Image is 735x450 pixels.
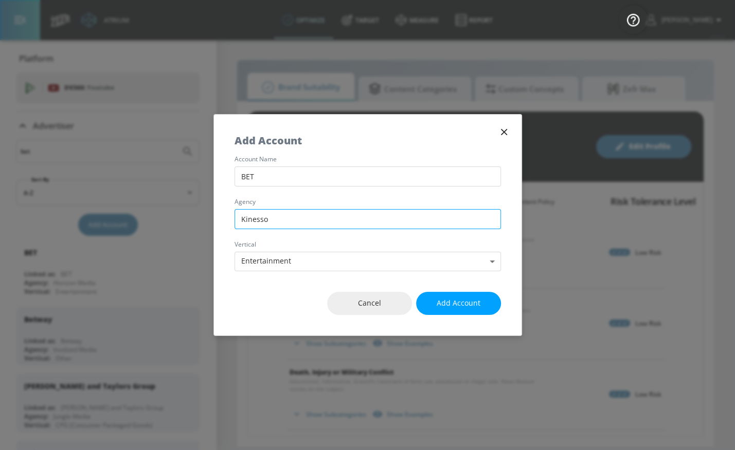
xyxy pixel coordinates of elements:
[235,209,501,229] input: Enter agency name
[235,252,501,272] div: Entertainment
[235,166,501,186] input: Enter account name
[416,292,501,315] button: Add Account
[235,241,501,248] label: vertical
[235,156,501,162] label: account name
[437,297,480,310] span: Add Account
[348,297,391,310] span: Cancel
[327,292,412,315] button: Cancel
[235,135,302,146] h5: Add Account
[619,5,648,34] button: Open Resource Center
[235,199,501,205] label: agency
